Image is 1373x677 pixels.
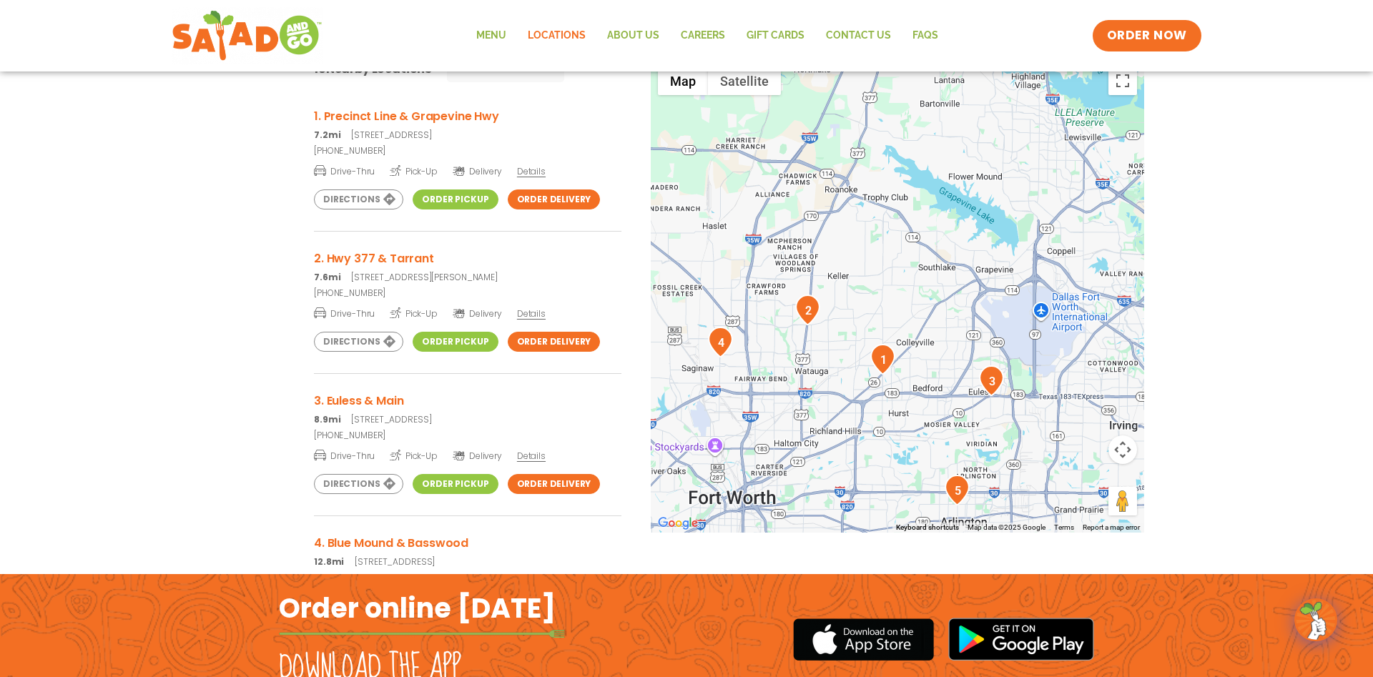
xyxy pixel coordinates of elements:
[945,475,970,505] div: 5
[314,555,344,568] strong: 12.8mi
[314,249,621,267] h3: 2. Hwy 377 & Tarrant
[314,129,340,141] strong: 7.2mi
[508,189,601,209] a: Order Delivery
[314,144,621,157] a: [PHONE_NUMBER]
[1093,20,1201,51] a: ORDER NOW
[314,249,621,284] a: 2. Hwy 377 & Tarrant 7.6mi[STREET_ADDRESS][PERSON_NAME]
[870,344,895,375] div: 1
[314,555,621,568] p: [STREET_ADDRESS]
[508,474,601,494] a: Order Delivery
[1107,27,1187,44] span: ORDER NOW
[413,189,498,209] a: Order Pickup
[948,618,1094,661] img: google_play
[314,474,403,494] a: Directions
[793,616,934,663] img: appstore
[517,450,546,462] span: Details
[314,129,621,142] p: [STREET_ADDRESS]
[508,332,601,352] a: Order Delivery
[314,392,621,410] h3: 3. Euless & Main
[172,7,323,64] img: new-SAG-logo-768×292
[314,534,621,568] a: 4. Blue Mound & Basswood 12.8mi[STREET_ADDRESS]
[1296,600,1336,640] img: wpChatIcon
[413,474,498,494] a: Order Pickup
[314,534,621,552] h3: 4. Blue Mound & Basswood
[654,514,702,533] img: Google
[1108,487,1137,515] button: Drag Pegman onto the map to open Street View
[279,590,556,626] h2: Order online [DATE]
[453,450,502,463] span: Delivery
[654,514,702,533] a: Open this area in Google Maps (opens a new window)
[736,19,815,52] a: GIFT CARDS
[658,66,708,95] button: Show street map
[314,429,621,442] a: [PHONE_NUMBER]
[390,448,438,463] span: Pick-Up
[314,448,375,463] span: Drive-Thru
[670,19,736,52] a: Careers
[517,165,546,177] span: Details
[314,413,621,426] p: [STREET_ADDRESS]
[314,164,375,178] span: Drive-Thru
[795,295,820,325] div: 2
[314,287,621,300] a: [PHONE_NUMBER]
[413,332,498,352] a: Order Pickup
[896,523,959,533] button: Keyboard shortcuts
[815,19,902,52] a: Contact Us
[314,107,621,125] h3: 1. Precinct Line & Grapevine Hwy
[314,306,375,320] span: Drive-Thru
[314,332,403,352] a: Directions
[314,189,403,209] a: Directions
[314,392,621,426] a: 3. Euless & Main 8.9mi[STREET_ADDRESS]
[314,445,621,463] a: Drive-Thru Pick-Up Delivery Details
[314,271,340,283] strong: 7.6mi
[314,160,621,178] a: Drive-Thru Pick-Up Delivery Details
[1083,523,1140,531] a: Report a map error
[314,302,621,320] a: Drive-Thru Pick-Up Delivery Details
[708,327,733,357] div: 4
[708,66,781,95] button: Show satellite imagery
[279,630,565,638] img: fork
[453,165,502,178] span: Delivery
[390,306,438,320] span: Pick-Up
[517,307,546,320] span: Details
[517,19,596,52] a: Locations
[314,107,621,142] a: 1. Precinct Line & Grapevine Hwy 7.2mi[STREET_ADDRESS]
[466,19,949,52] nav: Menu
[979,365,1004,396] div: 3
[596,19,670,52] a: About Us
[466,19,517,52] a: Menu
[1108,66,1137,95] button: Toggle fullscreen view
[390,164,438,178] span: Pick-Up
[1054,523,1074,531] a: Terms (opens in new tab)
[902,19,949,52] a: FAQs
[314,271,621,284] p: [STREET_ADDRESS][PERSON_NAME]
[453,307,502,320] span: Delivery
[1108,435,1137,464] button: Map camera controls
[314,413,340,425] strong: 8.9mi
[968,523,1045,531] span: Map data ©2025 Google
